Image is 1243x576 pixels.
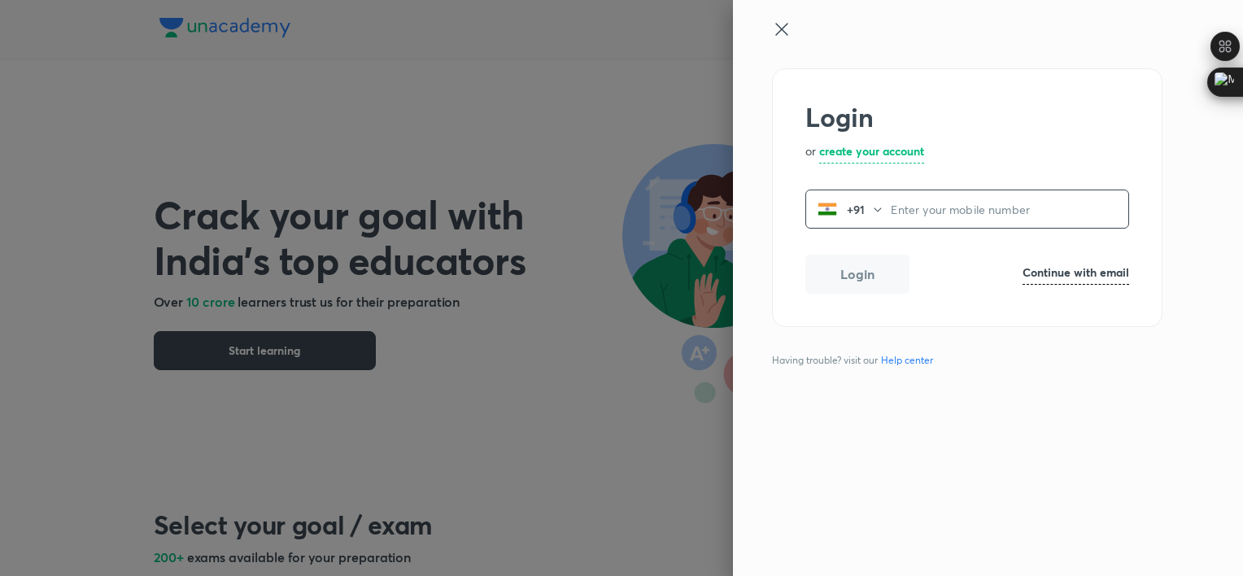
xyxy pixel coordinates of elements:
[878,353,936,368] a: Help center
[1023,264,1129,285] a: Continue with email
[1023,264,1129,281] h6: Continue with email
[772,353,940,368] span: Having trouble? visit our
[805,142,816,164] p: or
[818,199,837,219] img: India
[805,102,1129,133] h2: Login
[837,201,871,218] p: +91
[805,255,909,294] button: Login
[819,142,924,164] a: create your account
[891,193,1128,226] input: Enter your mobile number
[819,142,924,159] h6: create your account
